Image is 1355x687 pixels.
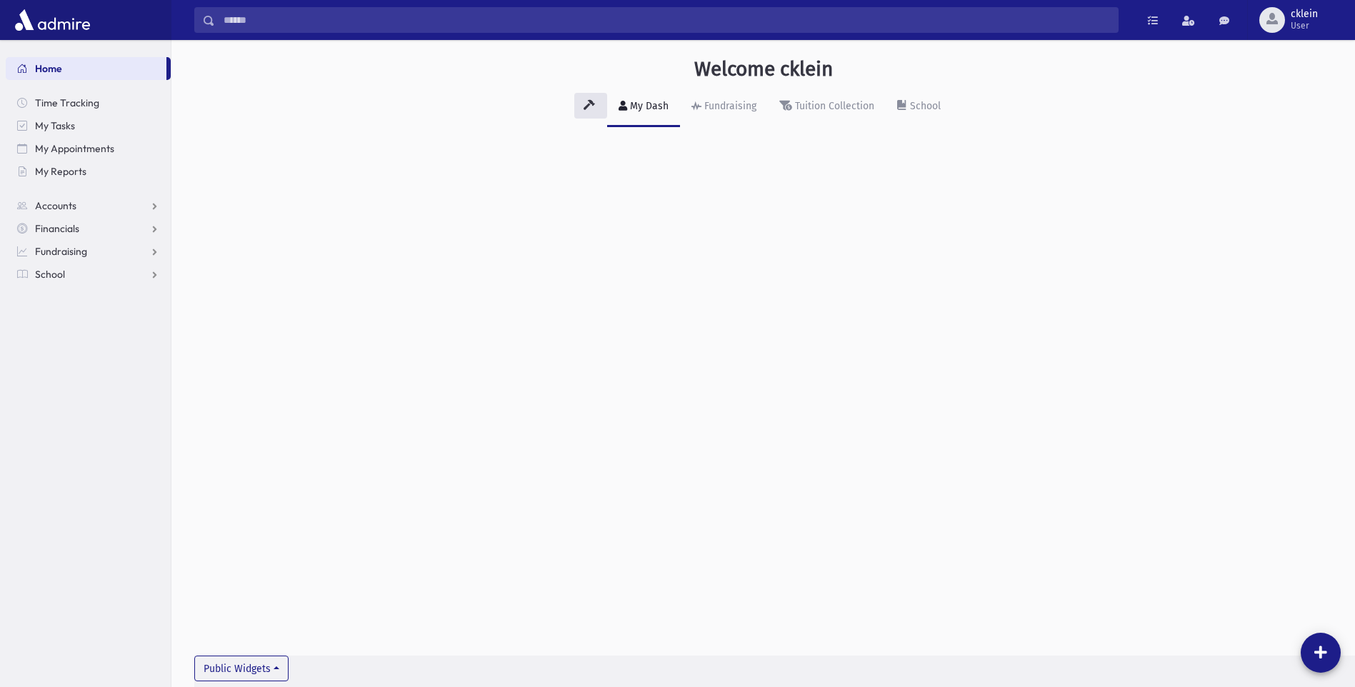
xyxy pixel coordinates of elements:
[607,87,680,127] a: My Dash
[6,137,171,160] a: My Appointments
[768,87,886,127] a: Tuition Collection
[194,656,289,681] button: Public Widgets
[627,100,669,112] div: My Dash
[6,114,171,137] a: My Tasks
[6,240,171,263] a: Fundraising
[694,57,833,81] h3: Welcome cklein
[701,100,756,112] div: Fundraising
[1291,20,1318,31] span: User
[6,217,171,240] a: Financials
[35,199,76,212] span: Accounts
[6,57,166,80] a: Home
[792,100,874,112] div: Tuition Collection
[6,160,171,183] a: My Reports
[680,87,768,127] a: Fundraising
[1291,9,1318,20] span: cklein
[35,268,65,281] span: School
[11,6,94,34] img: AdmirePro
[907,100,941,112] div: School
[35,96,99,109] span: Time Tracking
[35,245,87,258] span: Fundraising
[35,119,75,132] span: My Tasks
[6,91,171,114] a: Time Tracking
[35,222,79,235] span: Financials
[35,62,62,75] span: Home
[35,165,86,178] span: My Reports
[886,87,952,127] a: School
[215,7,1118,33] input: Search
[35,142,114,155] span: My Appointments
[6,263,171,286] a: School
[6,194,171,217] a: Accounts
